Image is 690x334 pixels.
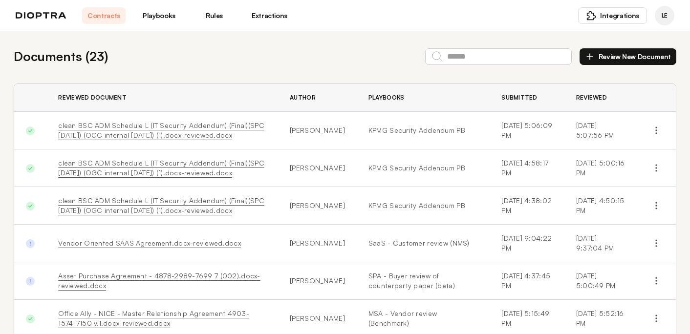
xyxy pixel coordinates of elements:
td: [DATE] 9:37:04 PM [564,225,637,262]
a: Vendor Oriented SAAS Agreement.docx-reviewed.docx [58,239,241,247]
a: Office Ally - NICE - Master Relationship Agreement 4903-1574-7150 v.1.docx-reviewed.docx [58,309,249,327]
td: [DATE] 5:06:09 PM [490,112,564,149]
img: Done [26,314,35,323]
a: KPMG Security Addendum PB [368,201,478,210]
td: [PERSON_NAME] [278,112,357,149]
button: Integrations [578,7,647,24]
img: Done [26,202,35,210]
th: Playbooks [357,84,490,112]
th: Reviewed Document [46,84,278,112]
a: clean BSC ADM Schedule L (IT Security Addendum) (Final)(SPC [DATE]) (OGC internal [DATE]) (1).doc... [58,121,264,139]
td: [DATE] 5:00:16 PM [564,149,637,187]
img: Done [26,164,35,173]
th: Submitted [490,84,564,112]
a: KPMG Security Addendum PB [368,125,478,135]
span: Integrations [600,11,639,21]
a: Rules [193,7,236,24]
th: Reviewed [564,84,637,112]
img: Done [26,126,35,135]
th: Author [278,84,357,112]
td: [DATE] 4:38:02 PM [490,187,564,225]
a: SPA - Buyer review of counterparty paper (beta) [368,271,478,291]
td: [PERSON_NAME] [278,262,357,300]
td: [DATE] 4:37:45 PM [490,262,564,300]
img: logo [16,12,66,19]
span: LE [662,12,668,20]
a: SaaS - Customer review (NMS) [368,238,478,248]
button: Review New Document [580,48,676,65]
a: clean BSC ADM Schedule L (IT Security Addendum) (Final)(SPC [DATE]) (OGC internal [DATE]) (1).doc... [58,159,264,177]
td: [PERSON_NAME] [278,187,357,225]
a: MSA - Vendor review (Benchmark) [368,309,478,328]
td: [DATE] 5:07:56 PM [564,112,637,149]
a: Contracts [82,7,126,24]
a: Playbooks [137,7,181,24]
img: puzzle [586,11,596,21]
a: KPMG Security Addendum PB [368,163,478,173]
td: [PERSON_NAME] [278,225,357,262]
td: [DATE] 5:00:49 PM [564,262,637,300]
img: Done [26,239,35,248]
td: [DATE] 9:04:22 PM [490,225,564,262]
a: clean BSC ADM Schedule L (IT Security Addendum) (Final)(SPC [DATE]) (OGC internal [DATE]) (1).doc... [58,196,264,214]
td: [DATE] 4:50:15 PM [564,187,637,225]
h2: Documents ( 23 ) [14,47,108,66]
a: Extractions [248,7,291,24]
a: Asset Purchase Agreement - 4878-2989-7699 7 (002).docx-reviewed.docx [58,271,260,290]
div: Laurie Ehrlich [655,6,674,25]
td: [DATE] 4:58:17 PM [490,149,564,187]
img: Done [26,277,35,286]
td: [PERSON_NAME] [278,149,357,187]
